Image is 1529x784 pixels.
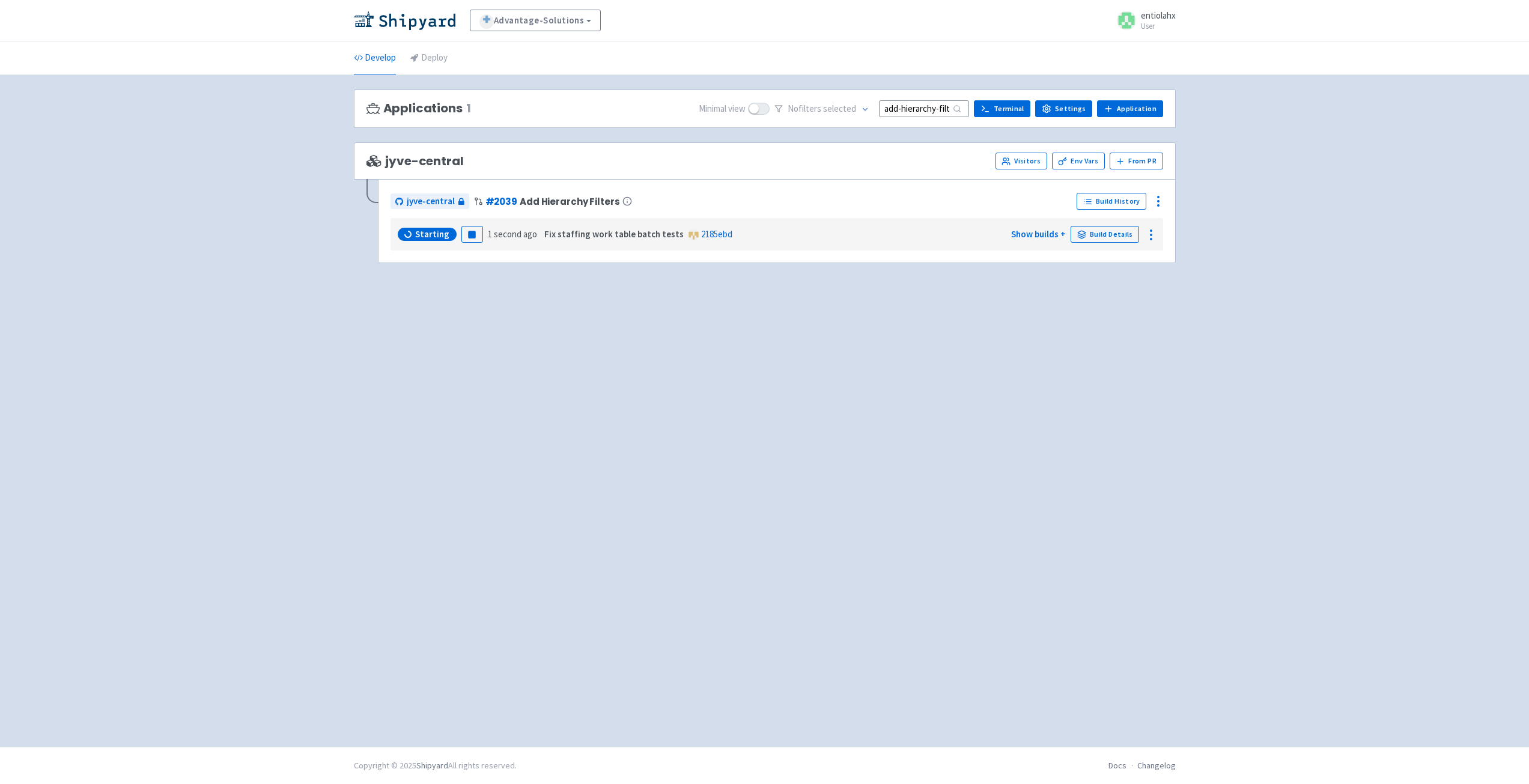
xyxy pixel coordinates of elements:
a: jyve-central [391,193,469,210]
button: From PR [1110,153,1163,169]
span: selected [823,103,856,114]
small: User [1141,22,1176,30]
span: jyve-central [407,195,455,208]
a: Terminal [974,100,1030,117]
a: entiolahx User [1110,11,1176,30]
a: Settings [1035,100,1092,117]
span: jyve-central [366,154,464,168]
a: Build Details [1071,226,1139,243]
a: Env Vars [1052,153,1105,169]
input: Search... [879,100,969,117]
span: Starting [415,228,449,240]
strong: Fix staffing work table batch tests [544,228,684,240]
a: Build History [1077,193,1146,210]
a: Docs [1108,760,1126,771]
span: Add Hierarchy Filters [520,196,620,207]
a: Develop [354,41,396,75]
a: Advantage-Solutions [470,10,601,31]
span: No filter s [788,102,856,116]
a: Show builds + [1011,228,1066,240]
a: Changelog [1137,760,1176,771]
a: Shipyard [416,760,448,771]
h3: Applications [366,102,471,115]
img: Shipyard logo [354,11,455,30]
span: entiolahx [1141,10,1176,21]
span: 1 [466,102,471,115]
time: 1 second ago [488,228,537,240]
a: 2185ebd [701,228,732,240]
button: Pause [461,226,483,243]
a: #2039 [485,195,517,208]
a: Application [1097,100,1163,117]
div: Copyright © 2025 All rights reserved. [354,759,517,772]
a: Deploy [410,41,448,75]
a: Visitors [996,153,1047,169]
span: Minimal view [699,102,746,116]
